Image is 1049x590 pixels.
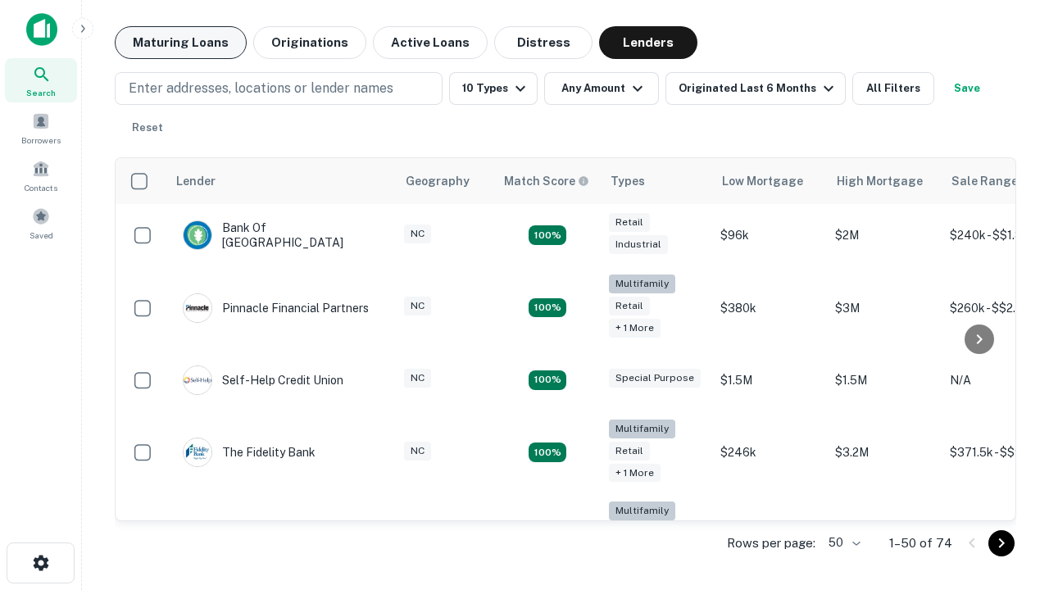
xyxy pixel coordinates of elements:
button: 10 Types [449,72,538,105]
button: Save your search to get updates of matches that match your search criteria. [941,72,993,105]
div: Matching Properties: 17, hasApolloMatch: undefined [529,298,566,318]
td: $2M [827,204,942,266]
td: $9.2M [827,493,942,576]
td: $246.5k [712,493,827,576]
td: $3M [827,266,942,349]
button: Maturing Loans [115,26,247,59]
div: Retail [609,213,650,232]
div: Types [611,171,645,191]
a: Borrowers [5,106,77,150]
div: Atlantic Union Bank [183,520,328,550]
th: High Mortgage [827,158,942,204]
img: picture [184,366,211,394]
div: NC [404,225,431,243]
div: NC [404,442,431,461]
a: Saved [5,201,77,245]
button: Any Amount [544,72,659,105]
div: Multifamily [609,501,675,520]
button: Lenders [599,26,697,59]
td: $380k [712,266,827,349]
div: 50 [822,531,863,555]
td: $246k [712,411,827,494]
button: All Filters [852,72,934,105]
p: Rows per page: [727,533,815,553]
div: High Mortgage [837,171,923,191]
th: Lender [166,158,396,204]
th: Low Mortgage [712,158,827,204]
td: $1.5M [712,349,827,411]
p: 1–50 of 74 [889,533,952,553]
div: NC [404,369,431,388]
span: Saved [30,229,53,242]
div: Originated Last 6 Months [679,79,838,98]
th: Types [601,158,712,204]
img: picture [184,438,211,466]
button: Active Loans [373,26,488,59]
span: Borrowers [21,134,61,147]
img: picture [184,221,211,249]
div: Matching Properties: 10, hasApolloMatch: undefined [529,442,566,462]
h6: Match Score [504,172,586,190]
div: Pinnacle Financial Partners [183,293,369,323]
div: Sale Range [951,171,1018,191]
span: Search [26,86,56,99]
div: + 1 more [609,464,661,483]
div: Bank Of [GEOGRAPHIC_DATA] [183,220,379,250]
img: capitalize-icon.png [26,13,57,46]
th: Geography [396,158,494,204]
iframe: Chat Widget [967,406,1049,485]
button: Reset [121,111,174,144]
button: Go to next page [988,530,1015,556]
img: picture [184,294,211,322]
div: Retail [609,442,650,461]
div: Multifamily [609,420,675,438]
div: Lender [176,171,216,191]
th: Capitalize uses an advanced AI algorithm to match your search with the best lender. The match sco... [494,158,601,204]
div: Self-help Credit Union [183,365,343,395]
div: Matching Properties: 11, hasApolloMatch: undefined [529,370,566,390]
div: Low Mortgage [722,171,803,191]
td: $1.5M [827,349,942,411]
div: + 1 more [609,319,661,338]
div: NC [404,297,431,315]
div: Special Purpose [609,369,701,388]
div: Matching Properties: 16, hasApolloMatch: undefined [529,225,566,245]
button: Distress [494,26,593,59]
button: Originated Last 6 Months [665,72,846,105]
div: Multifamily [609,275,675,293]
div: Capitalize uses an advanced AI algorithm to match your search with the best lender. The match sco... [504,172,589,190]
a: Contacts [5,153,77,197]
div: Retail [609,297,650,315]
td: $3.2M [827,411,942,494]
button: Enter addresses, locations or lender names [115,72,443,105]
span: Contacts [25,181,57,194]
a: Search [5,58,77,102]
div: The Fidelity Bank [183,438,316,467]
div: Industrial [609,235,668,254]
p: Enter addresses, locations or lender names [129,79,393,98]
div: Geography [406,171,470,191]
button: Originations [253,26,366,59]
td: $96k [712,204,827,266]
